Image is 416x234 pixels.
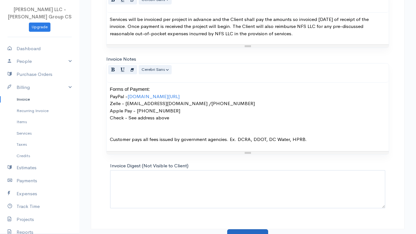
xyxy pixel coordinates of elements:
a: Upgrade [29,23,50,32]
button: Underline (⌘+U) [118,65,128,74]
a: [DOMAIN_NAME][URL] [128,93,180,99]
label: Invoice Digest (Not Visible to Client) [110,162,188,170]
div: Services will be invoiced per project in advance and the Client shall pay the amounts so invoiced... [107,13,389,44]
button: Remove Font Style (⌘+\) [127,65,137,74]
span: Check - See address above [110,115,169,121]
span: [PHONE_NUMBER] [211,100,255,106]
span: Apple Pay - [PHONE_NUMBER] [110,108,180,114]
p: PayPal - Customer pays all fees issued by government agencies. Ex. DCRA, DDOT, DC Water, HPRB. [110,86,386,143]
div: Resize [107,45,389,48]
span: Cerebri Sans [142,67,165,72]
span: Forms of Payment: [110,86,150,92]
span: Zelle - [EMAIL_ADDRESS][DOMAIN_NAME] / [110,100,211,106]
span: [PERSON_NAME] LLC - [PERSON_NAME] Group CS [8,6,72,20]
button: Font Family [139,65,172,74]
div: Resize [107,151,389,154]
label: Invoice Notes [106,56,136,63]
button: Bold (⌘+B) [108,65,118,74]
